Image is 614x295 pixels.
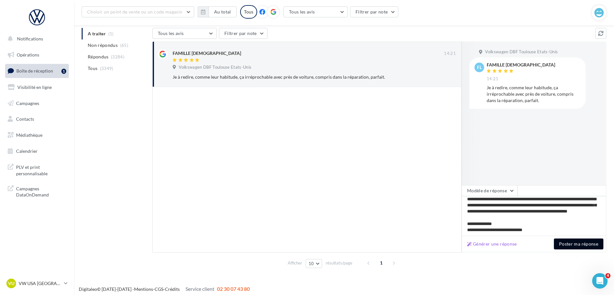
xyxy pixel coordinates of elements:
span: VU [8,280,14,287]
a: Opérations [4,48,70,62]
a: Mentions [134,286,153,292]
span: 14:21 [487,76,499,82]
span: PLV et print personnalisable [16,163,66,177]
span: Campagnes DataOnDemand [16,184,66,198]
button: Générer une réponse [465,240,519,248]
span: Tous les avis [289,9,315,14]
div: FAMILLE [DEMOGRAPHIC_DATA] [487,63,555,67]
span: Opérations [17,52,39,57]
span: Volkswagen DBF Toulouse Etats-Unis [179,65,251,70]
button: Tous les avis [152,28,217,39]
button: Modèle de réponse [462,185,518,196]
a: PLV et print personnalisable [4,160,70,179]
span: Notifications [17,36,43,41]
a: Digitaleo [79,286,97,292]
a: Visibilité en ligne [4,81,70,94]
span: Médiathèque [16,132,42,138]
span: 1 [376,258,386,268]
span: Répondus [88,54,109,60]
button: Au total [209,6,237,17]
div: Tous [240,5,257,19]
button: Au total [198,6,237,17]
a: Médiathèque [4,128,70,142]
button: Notifications [4,32,68,46]
div: Je à redire, comme leur habitude, ça irréprochable avec près de voiture, compris dans la réparati... [487,84,581,104]
a: Boîte de réception1 [4,64,70,78]
div: Je à redire, comme leur habitude, ça irréprochable avec près de voiture, compris dans la réparati... [173,74,414,80]
span: Volkswagen DBF Toulouse Etats-Unis [485,49,558,55]
button: 10 [306,259,322,268]
span: résultats/page [326,260,352,266]
a: CGS [155,286,163,292]
span: Campagnes [16,100,39,106]
span: Calendrier [16,148,38,154]
a: Contacts [4,112,70,126]
a: VU VW USA [GEOGRAPHIC_DATA] [5,277,69,290]
span: Tous les avis [158,30,184,36]
span: 10 [309,261,314,266]
span: (3284) [111,54,124,59]
button: Poster ma réponse [554,239,603,249]
span: FL [477,64,482,71]
button: Choisir un point de vente ou un code magasin [82,6,194,17]
span: Service client [185,286,214,292]
div: 1 [61,69,66,74]
span: Visibilité en ligne [17,84,52,90]
span: © [DATE]-[DATE] - - - [79,286,250,292]
p: VW USA [GEOGRAPHIC_DATA] [19,280,61,287]
div: FAMILLE [DEMOGRAPHIC_DATA] [173,50,241,56]
a: Campagnes [4,97,70,110]
span: 14:21 [444,51,456,56]
button: Filtrer par note [219,28,267,39]
span: Contacts [16,116,34,122]
button: Tous les avis [284,6,348,17]
iframe: Intercom live chat [592,273,608,289]
span: (3349) [100,66,113,71]
a: Calendrier [4,144,70,158]
span: Non répondus [88,42,118,48]
span: (65) [120,43,128,48]
button: Filtrer par note [350,6,399,17]
a: Crédits [165,286,180,292]
span: 02 30 07 43 80 [217,286,250,292]
span: 4 [605,273,610,278]
span: Choisir un point de vente ou un code magasin [87,9,182,14]
span: Afficher [288,260,302,266]
span: Boîte de réception [16,68,53,74]
span: Tous [88,65,97,72]
a: Campagnes DataOnDemand [4,182,70,201]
